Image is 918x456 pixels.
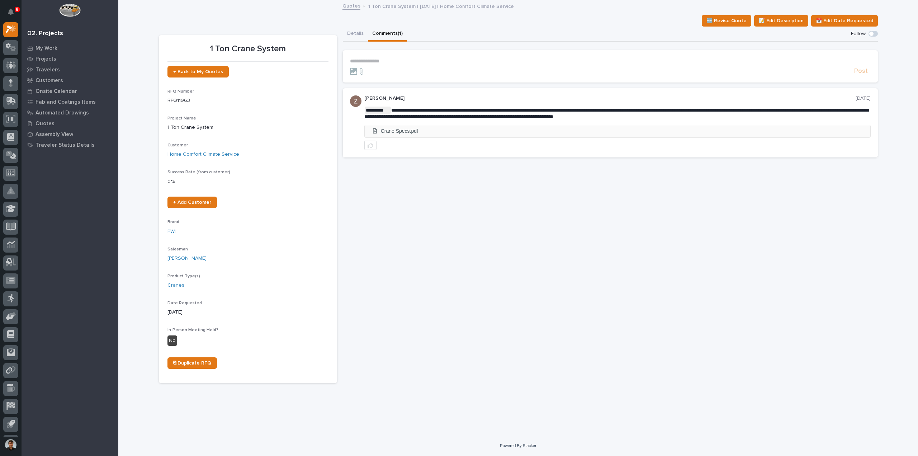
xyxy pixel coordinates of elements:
a: Customers [22,75,118,86]
p: My Work [36,45,57,52]
a: Quotes [342,1,360,10]
p: 0 % [167,178,328,185]
button: Notifications [3,4,18,19]
a: Powered By Stacker [500,443,536,448]
p: Automated Drawings [36,110,89,116]
button: users-avatar [3,437,18,452]
a: ⎘ Duplicate RFQ [167,357,217,369]
p: 1 Ton Crane System | [DATE] | Home Comfort Climate Service [368,2,514,10]
p: Onsite Calendar [36,88,77,95]
a: Travelers [22,64,118,75]
span: 📅 Edit Date Requested [816,17,873,25]
span: Salesman [167,247,188,251]
p: Traveler Status Details [36,142,95,149]
p: 1 Ton Crane System [167,44,328,54]
span: 📝 Edit Description [759,17,804,25]
a: ← Back to My Quotes [167,66,229,77]
span: Success Rate (from customer) [167,170,230,174]
a: Home Comfort Climate Service [167,151,239,158]
p: 8 [16,7,18,12]
span: ⎘ Duplicate RFQ [173,361,211,366]
p: Quotes [36,121,55,127]
p: Follow [851,31,866,37]
button: Post [851,67,871,75]
a: PWI [167,228,176,235]
a: Onsite Calendar [22,86,118,97]
span: In-Person Meeting Held? [167,328,218,332]
p: [DATE] [856,95,871,102]
a: Automated Drawings [22,107,118,118]
a: Cranes [167,282,184,289]
span: Post [854,67,868,75]
span: Customer [167,143,188,147]
span: RFQ Number [167,89,194,94]
button: like this post [364,141,377,150]
button: 🆕 Revise Quote [702,15,751,27]
p: Travelers [36,67,60,73]
p: 1 Ton Crane System [167,124,328,131]
img: Workspace Logo [59,4,80,17]
p: RFQ11963 [167,97,328,104]
a: Quotes [22,118,118,129]
a: Assembly View [22,129,118,140]
p: [DATE] [167,309,328,316]
p: Projects [36,56,56,62]
div: 02. Projects [27,30,63,38]
a: + Add Customer [167,197,217,208]
span: Project Name [167,116,196,121]
a: My Work [22,43,118,53]
p: Assembly View [36,131,73,138]
div: No [167,335,177,346]
div: Notifications8 [9,9,18,20]
img: AGNmyxac9iQmFt5KMn4yKUk2u-Y3CYPXgWg2Ri7a09A=s96-c [350,95,361,107]
span: ← Back to My Quotes [173,69,223,74]
p: [PERSON_NAME] [364,95,856,102]
p: Customers [36,77,63,84]
button: Comments (1) [368,27,407,42]
button: 📅 Edit Date Requested [811,15,878,27]
a: Projects [22,53,118,64]
a: Traveler Status Details [22,140,118,150]
button: 📝 Edit Description [754,15,808,27]
span: + Add Customer [173,200,211,205]
a: [PERSON_NAME] [167,255,207,262]
span: Brand [167,220,179,224]
p: Fab and Coatings Items [36,99,96,105]
span: Date Requested [167,301,202,305]
a: Fab and Coatings Items [22,97,118,107]
button: Details [343,27,368,42]
a: Crane Specs.pdf [365,125,870,137]
span: Product Type(s) [167,274,200,278]
span: 🆕 Revise Quote [706,17,747,25]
